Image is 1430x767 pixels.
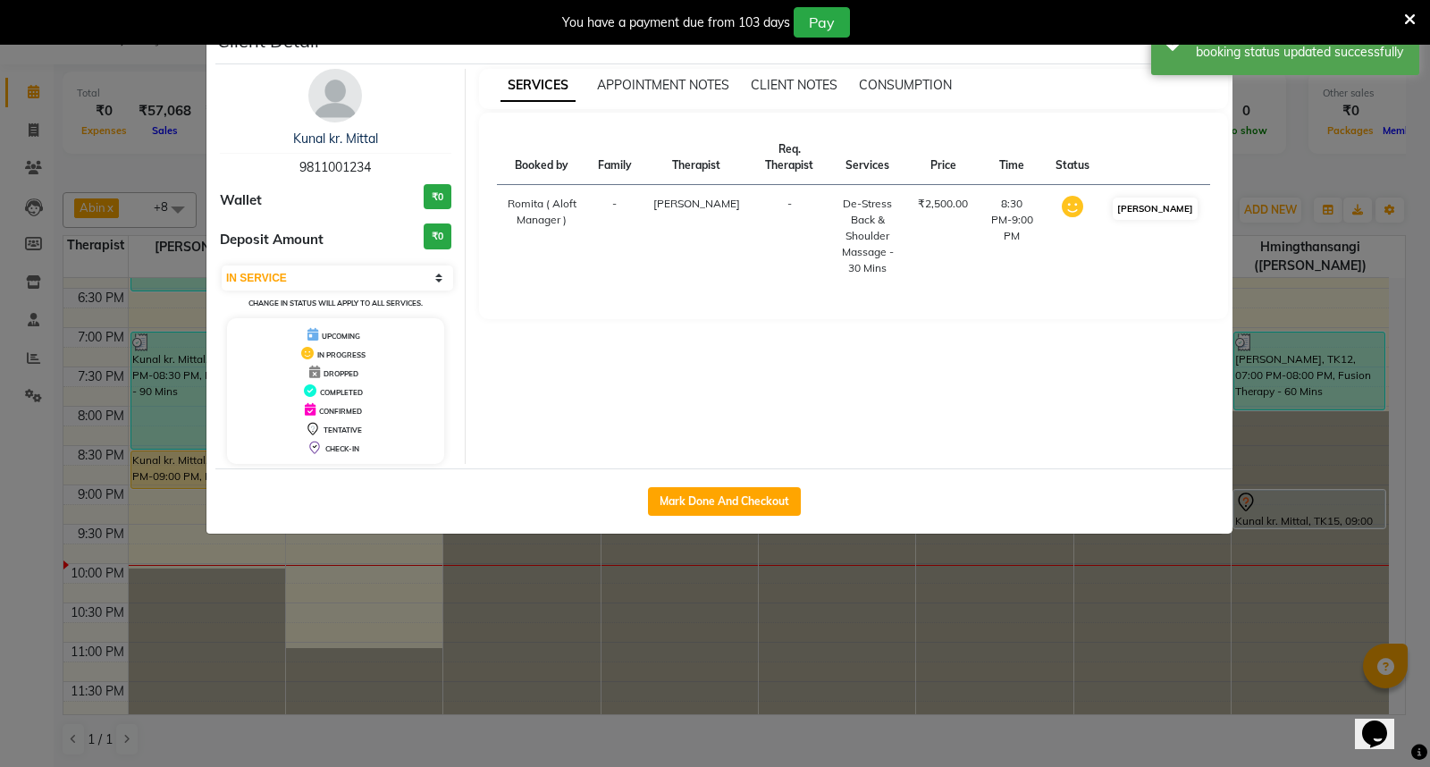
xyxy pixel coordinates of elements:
[293,131,378,147] a: Kunal kr. Mittal
[1045,131,1100,185] th: Status
[907,131,979,185] th: Price
[220,190,262,211] span: Wallet
[322,332,360,341] span: UPCOMING
[597,77,729,93] span: APPOINTMENT NOTES
[424,184,451,210] h3: ₹0
[562,13,790,32] div: You have a payment due from 103 days
[979,185,1045,288] td: 8:30 PM-9:00 PM
[324,369,358,378] span: DROPPED
[587,131,643,185] th: Family
[751,77,837,93] span: CLIENT NOTES
[319,407,362,416] span: CONFIRMED
[320,388,363,397] span: COMPLETED
[859,77,952,93] span: CONSUMPTION
[979,131,1045,185] th: Time
[324,426,362,434] span: TENTATIVE
[648,487,801,516] button: Mark Done And Checkout
[829,131,908,185] th: Services
[1355,695,1412,749] iframe: chat widget
[500,70,576,102] span: SERVICES
[317,350,366,359] span: IN PROGRESS
[839,196,897,276] div: De-Stress Back & Shoulder Massage - 30 Mins
[497,185,587,288] td: Romita ( Aloft Manager )
[299,159,371,175] span: 9811001234
[751,131,829,185] th: Req. Therapist
[325,444,359,453] span: CHECK-IN
[643,131,751,185] th: Therapist
[497,131,587,185] th: Booked by
[918,196,968,212] div: ₹2,500.00
[424,223,451,249] h3: ₹0
[794,7,850,38] button: Pay
[220,230,324,250] span: Deposit Amount
[1113,198,1198,220] button: [PERSON_NAME]
[308,69,362,122] img: avatar
[751,185,829,288] td: -
[653,197,740,210] span: [PERSON_NAME]
[1196,43,1406,62] div: booking status updated successfully
[248,299,423,308] small: Change in status will apply to all services.
[587,185,643,288] td: -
